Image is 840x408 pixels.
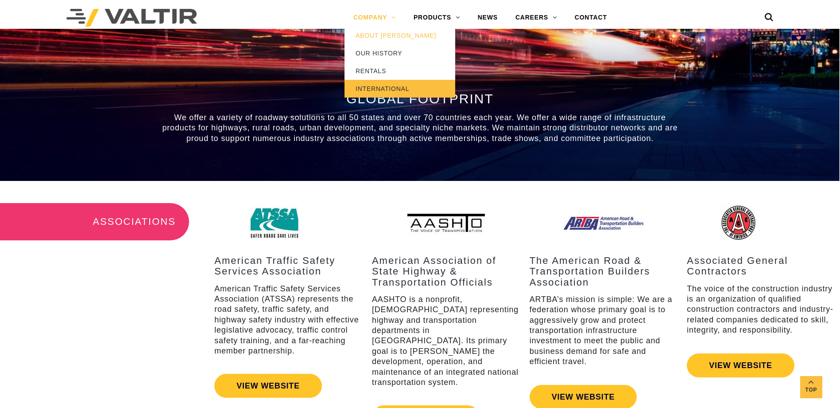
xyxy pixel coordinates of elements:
[372,255,521,288] h3: American Association of State Highway & Transportation Officials
[564,203,644,242] img: Assn_ARTBA
[345,62,455,80] a: RENTALS
[66,9,197,27] img: Valtir
[405,9,469,27] a: PRODUCTS
[507,9,566,27] a: CAREERS
[345,9,405,27] a: COMPANY
[345,27,455,44] a: ABOUT [PERSON_NAME]
[372,294,521,388] p: AASHTO is a nonprofit, [DEMOGRAPHIC_DATA] representing highway and transportation departments in ...
[530,294,678,367] p: ARTBA’s mission is simple: We are a federation whose primary goal is to aggressively grow and pro...
[800,385,822,395] span: Top
[800,376,822,398] a: Top
[346,91,494,106] span: GLOBAL FOOTPRINT
[687,353,794,377] a: VIEW WEBSITE
[214,284,363,357] p: American Traffic Safety Services Association (ATSSA) represents the road safety, traffic safety, ...
[214,255,363,277] h3: American Traffic Safety Services Association
[163,113,678,143] span: We offer a variety of roadway solutions to all 50 states and over 70 countries each year. We offe...
[566,9,616,27] a: CONTACT
[530,255,678,288] h3: The American Road & Transportation Builders Association
[345,44,455,62] a: OUR HISTORY
[214,374,322,398] a: VIEW WEBSITE
[345,80,455,98] a: INTERNATIONAL
[406,203,486,242] img: Assn_AASHTO
[249,203,329,242] img: Assn_ATTSA
[469,9,507,27] a: NEWS
[721,203,801,242] img: Assn_AGC
[687,284,836,336] p: The voice of the construction industry is an organization of qualified construction contractors a...
[687,255,836,277] h3: Associated General Contractors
